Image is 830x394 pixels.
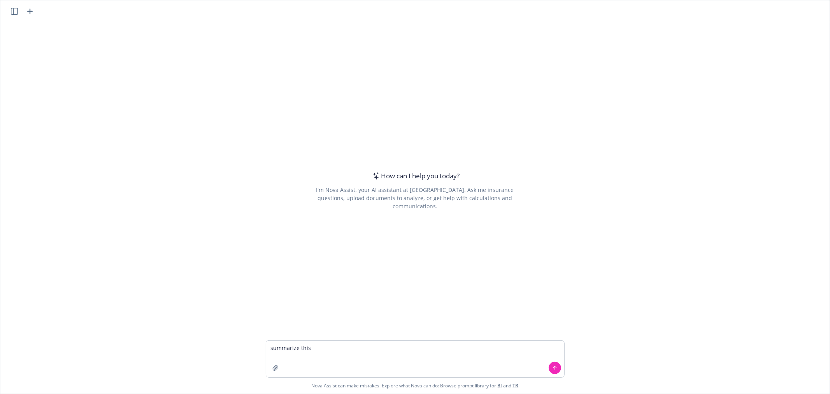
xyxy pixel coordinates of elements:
[498,382,502,389] a: BI
[513,382,519,389] a: TR
[370,171,460,181] div: How can I help you today?
[266,341,564,377] textarea: summarize this
[4,378,826,394] span: Nova Assist can make mistakes. Explore what Nova can do: Browse prompt library for and
[305,186,525,210] div: I'm Nova Assist, your AI assistant at [GEOGRAPHIC_DATA]. Ask me insurance questions, upload docum...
